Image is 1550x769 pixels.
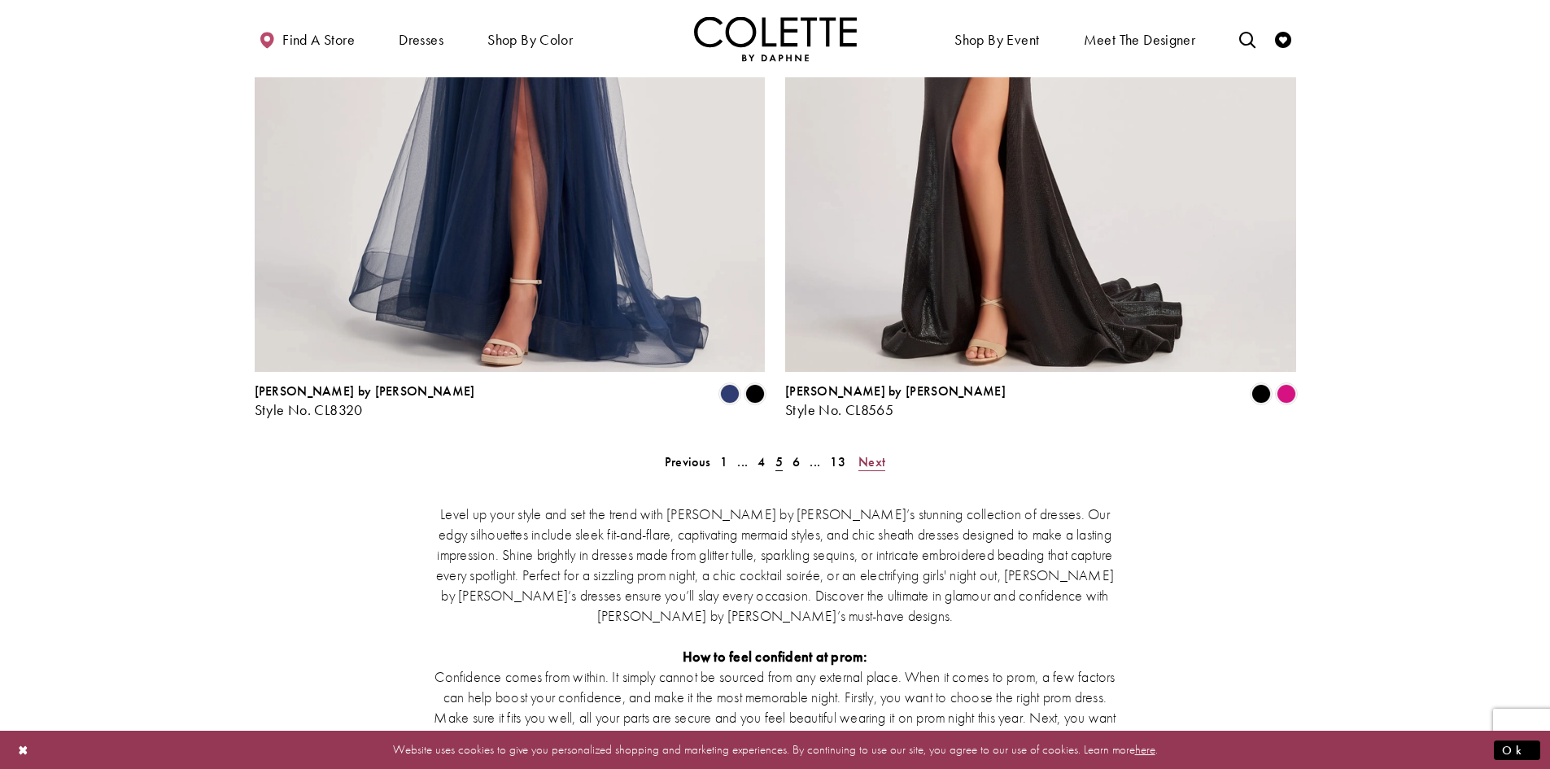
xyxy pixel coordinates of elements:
span: 13 [830,453,845,470]
p: Website uses cookies to give you personalized shopping and marketing experiences. By continuing t... [117,739,1433,761]
span: 6 [792,453,800,470]
span: Dresses [399,32,443,48]
span: Style No. CL8565 [785,400,893,419]
span: Meet the designer [1084,32,1196,48]
a: 1 [715,450,732,474]
a: ... [805,450,825,474]
span: 4 [758,453,765,470]
span: Shop By Event [950,16,1043,61]
span: Shop By Event [954,32,1039,48]
img: Colette by Daphne [694,16,857,61]
span: Shop by color [487,32,573,48]
span: 1 [720,453,727,470]
div: Colette by Daphne Style No. CL8320 [255,384,475,418]
p: Level up your style and set the trend with [PERSON_NAME] by [PERSON_NAME]’s stunning collection o... [430,504,1121,626]
a: Meet the designer [1080,16,1200,61]
span: Previous [665,453,710,470]
span: [PERSON_NAME] by [PERSON_NAME] [255,382,475,400]
i: Fuchsia [1277,384,1296,404]
a: Find a store [255,16,359,61]
span: Style No. CL8320 [255,400,363,419]
a: 13 [825,450,850,474]
button: Close Dialog [10,736,37,764]
button: Submit Dialog [1494,740,1540,760]
div: Colette by Daphne Style No. CL8565 [785,384,1006,418]
span: Shop by color [483,16,577,61]
a: 4 [753,450,770,474]
i: Black [745,384,765,404]
a: Next Page [854,450,890,474]
a: Visit Home Page [694,16,857,61]
i: Navy Blue [720,384,740,404]
a: ... [732,450,753,474]
span: Current page [771,450,788,474]
span: ... [737,453,748,470]
strong: How to feel confident at prom: [683,647,868,666]
span: Find a store [282,32,355,48]
a: here [1135,741,1155,758]
span: Next [858,453,885,470]
a: Prev Page [660,450,715,474]
span: Dresses [395,16,448,61]
a: Toggle search [1235,16,1260,61]
a: Check Wishlist [1271,16,1295,61]
span: 5 [775,453,783,470]
span: ... [810,453,820,470]
i: Black [1251,384,1271,404]
a: 6 [788,450,805,474]
span: [PERSON_NAME] by [PERSON_NAME] [785,382,1006,400]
